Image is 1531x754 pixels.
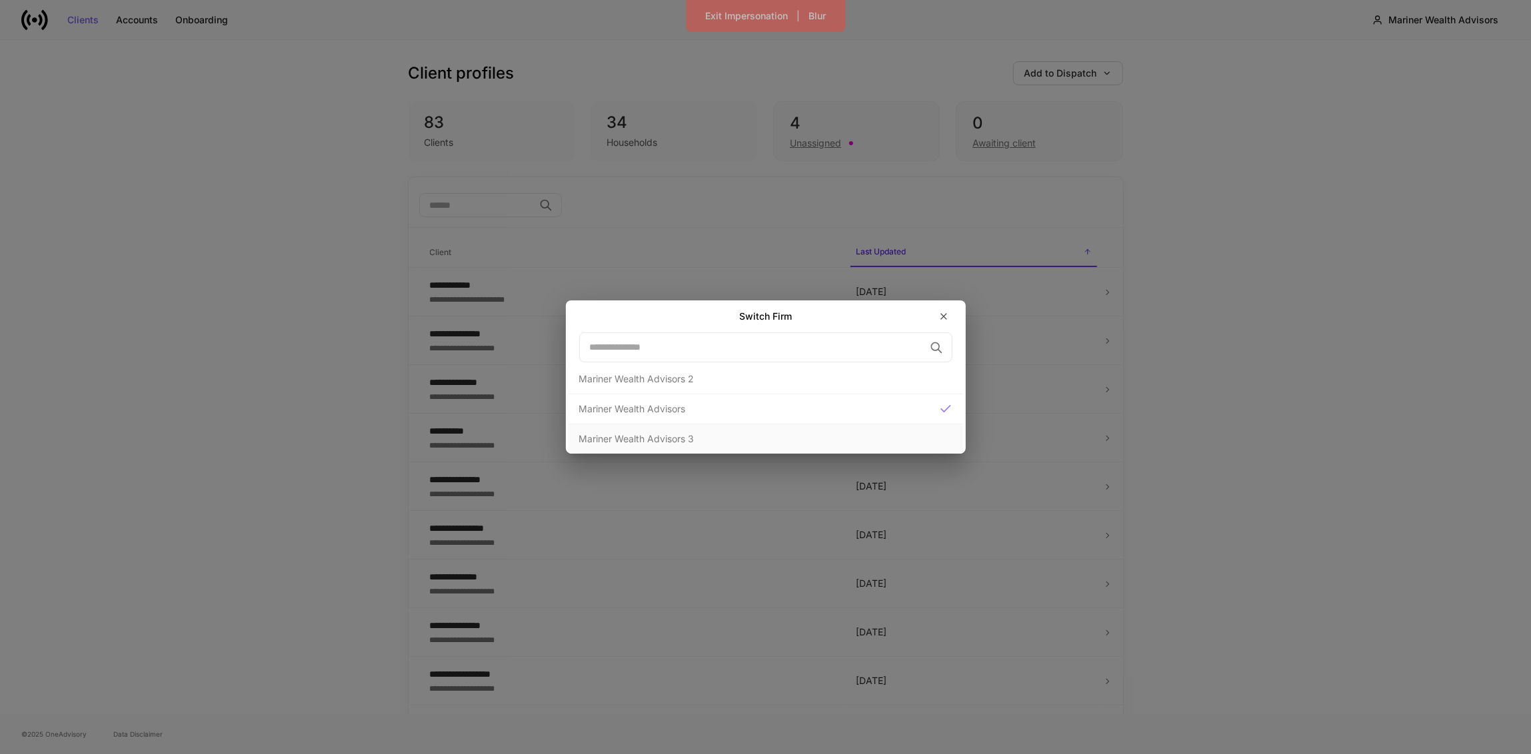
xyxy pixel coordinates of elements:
div: Mariner Wealth Advisors 3 [579,432,952,446]
div: Mariner Wealth Advisors 2 [579,372,952,386]
h2: Switch Firm [739,310,792,323]
div: Exit Impersonation [705,11,788,21]
div: Mariner Wealth Advisors [579,402,928,416]
div: Blur [808,11,826,21]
